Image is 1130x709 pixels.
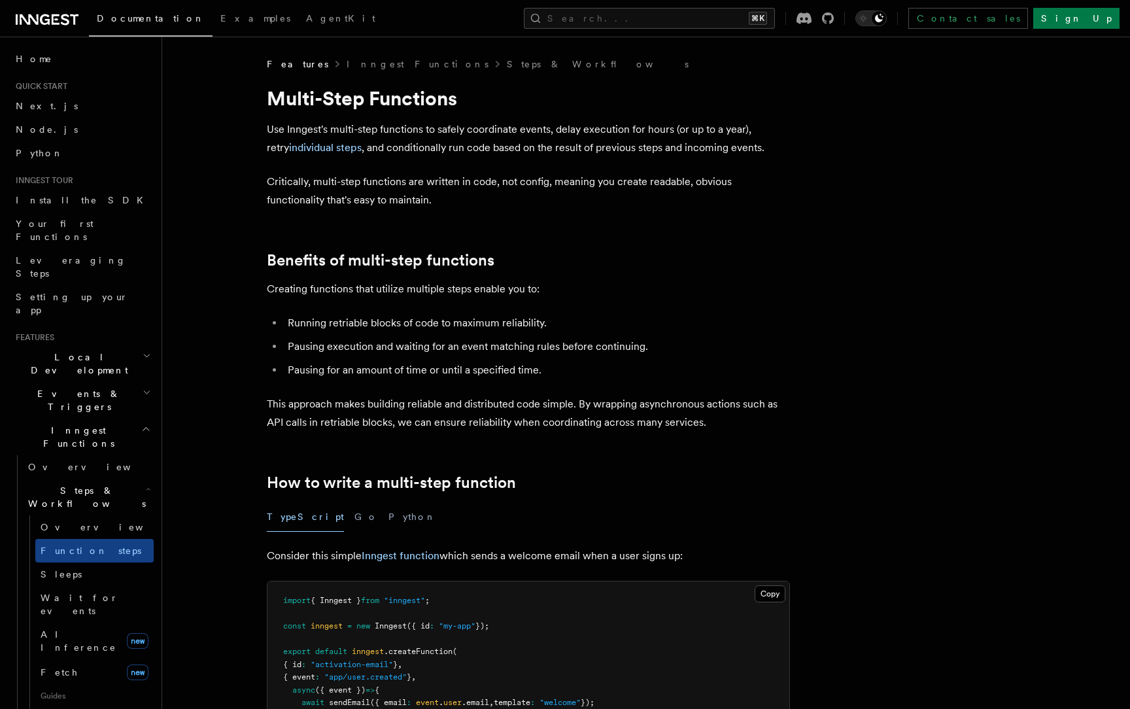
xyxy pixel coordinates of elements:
[35,515,154,539] a: Overview
[35,659,154,685] a: Fetchnew
[411,672,416,682] span: ,
[354,502,378,532] button: Go
[375,621,407,631] span: Inngest
[416,698,439,707] span: event
[539,698,581,707] span: "welcome"
[283,647,311,656] span: export
[311,621,343,631] span: inngest
[267,547,790,565] p: Consider this simple which sends a welcome email when a user signs up:
[41,545,141,556] span: Function steps
[16,195,151,205] span: Install the SDK
[23,455,154,479] a: Overview
[10,212,154,249] a: Your first Functions
[352,647,384,656] span: inngest
[315,685,366,695] span: ({ event })
[10,188,154,212] a: Install the SDK
[384,596,425,605] span: "inngest"
[581,698,594,707] span: });
[89,4,213,37] a: Documentation
[16,148,63,158] span: Python
[475,621,489,631] span: });
[324,672,407,682] span: "app/user.created"
[16,218,94,242] span: Your first Functions
[315,647,347,656] span: default
[292,685,315,695] span: async
[393,660,398,669] span: }
[489,698,494,707] span: ,
[10,387,143,413] span: Events & Triggers
[10,94,154,118] a: Next.js
[10,285,154,322] a: Setting up your app
[366,685,375,695] span: =>
[301,698,324,707] span: await
[220,13,290,24] span: Examples
[41,629,116,653] span: AI Inference
[425,596,430,605] span: ;
[10,118,154,141] a: Node.js
[35,685,154,706] span: Guides
[41,593,118,616] span: Wait for events
[284,361,790,379] li: Pausing for an amount of time or until a specified time.
[311,660,393,669] span: "activation-email"
[507,58,689,71] a: Steps & Workflows
[301,660,306,669] span: :
[329,698,370,707] span: sendEmail
[407,698,411,707] span: :
[494,698,530,707] span: template
[23,479,154,515] button: Steps & Workflows
[1033,8,1120,29] a: Sign Up
[10,345,154,382] button: Local Development
[10,175,73,186] span: Inngest tour
[388,502,436,532] button: Python
[443,698,462,707] span: user
[407,621,430,631] span: ({ id
[16,292,128,315] span: Setting up your app
[283,660,301,669] span: { id
[298,4,383,35] a: AgentKit
[41,569,82,579] span: Sleeps
[311,596,361,605] span: { Inngest }
[306,13,375,24] span: AgentKit
[749,12,767,25] kbd: ⌘K
[127,633,148,649] span: new
[267,120,790,157] p: Use Inngest's multi-step functions to safely coordinate events, delay execution for hours (or up ...
[908,8,1028,29] a: Contact sales
[10,81,67,92] span: Quick start
[23,484,146,510] span: Steps & Workflows
[453,647,457,656] span: (
[361,596,379,605] span: from
[10,382,154,419] button: Events & Triggers
[10,141,154,165] a: Python
[41,667,78,678] span: Fetch
[10,332,54,343] span: Features
[35,623,154,659] a: AI Inferencenew
[16,255,126,279] span: Leveraging Steps
[439,698,443,707] span: .
[375,685,379,695] span: {
[97,13,205,24] span: Documentation
[362,549,439,562] a: Inngest function
[347,58,488,71] a: Inngest Functions
[127,665,148,680] span: new
[283,672,315,682] span: { event
[398,660,402,669] span: ,
[35,586,154,623] a: Wait for events
[356,621,370,631] span: new
[10,424,141,450] span: Inngest Functions
[10,47,154,71] a: Home
[430,621,434,631] span: :
[524,8,775,29] button: Search...⌘K
[16,52,52,65] span: Home
[855,10,887,26] button: Toggle dark mode
[284,337,790,356] li: Pausing execution and waiting for an event matching rules before continuing.
[267,86,790,110] h1: Multi-Step Functions
[347,621,352,631] span: =
[267,474,516,492] a: How to write a multi-step function
[10,419,154,455] button: Inngest Functions
[267,173,790,209] p: Critically, multi-step functions are written in code, not config, meaning you create readable, ob...
[267,502,344,532] button: TypeScript
[213,4,298,35] a: Examples
[283,621,306,631] span: const
[10,249,154,285] a: Leveraging Steps
[35,539,154,562] a: Function steps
